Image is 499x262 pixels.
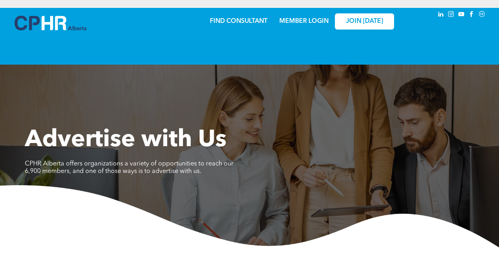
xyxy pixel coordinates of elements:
[478,10,486,20] a: Social network
[346,18,383,25] span: JOIN [DATE]
[25,128,226,152] span: Advertise with Us
[467,10,476,20] a: facebook
[15,16,86,30] img: A blue and white logo for cp alberta
[210,18,267,24] a: FIND CONSULTANT
[437,10,445,20] a: linkedin
[447,10,456,20] a: instagram
[335,13,394,30] a: JOIN [DATE]
[457,10,466,20] a: youtube
[25,161,234,175] span: CPHR Alberta offers organizations a variety of opportunities to reach our 6,900 members, and one ...
[279,18,329,24] a: MEMBER LOGIN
